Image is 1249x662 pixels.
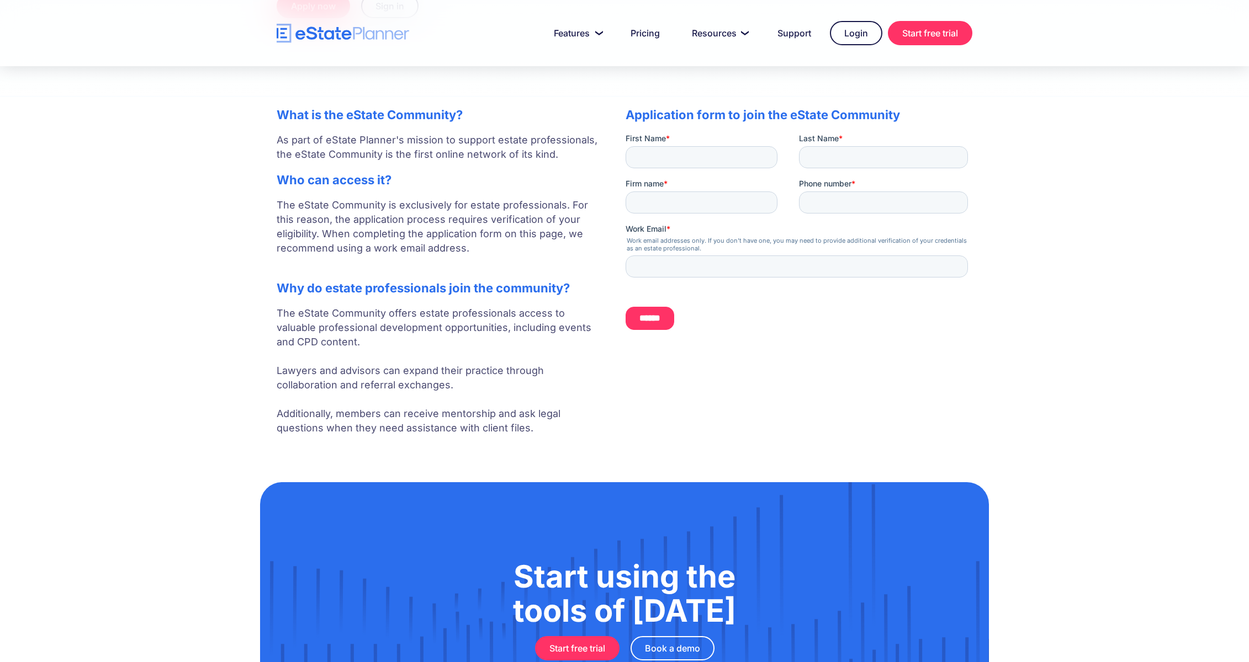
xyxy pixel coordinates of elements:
a: Support [764,22,824,44]
a: Resources [679,22,759,44]
p: The eState Community offers estate professionals access to valuable professional development oppo... [277,306,604,435]
iframe: Form 0 [626,133,972,338]
p: The eState Community is exclusively for estate professionals. For this reason, the application pr... [277,198,604,270]
h2: Why do estate professionals join the community? [277,281,604,295]
h1: Start using the tools of [DATE] [315,559,934,628]
a: Features [541,22,612,44]
h2: Application form to join the eState Community [626,108,972,122]
a: Book a demo [631,636,715,660]
h2: Who can access it? [277,173,604,187]
a: Pricing [617,22,673,44]
h2: What is the eState Community? [277,108,604,122]
p: As part of eState Planner's mission to support estate professionals, the eState Community is the ... [277,133,604,162]
a: Start free trial [888,21,972,45]
a: Login [830,21,882,45]
a: Start free trial [535,636,620,660]
a: home [277,24,409,43]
